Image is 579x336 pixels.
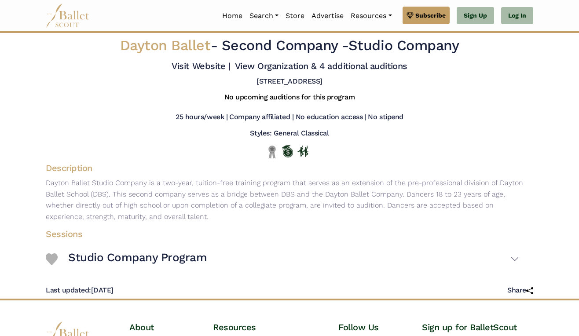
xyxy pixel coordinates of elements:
[224,93,355,102] h5: No upcoming auditions for this program
[46,286,91,294] span: Last updated:
[501,7,533,25] a: Log In
[219,7,246,25] a: Home
[246,7,282,25] a: Search
[235,61,407,71] a: View Organization & 4 additional auditions
[338,321,408,333] h4: Follow Us
[422,321,533,333] h4: Sign up for BalletScout
[296,113,366,122] h5: No education access |
[403,7,450,24] a: Subscribe
[213,321,324,333] h4: Resources
[176,113,227,122] h5: 25 hours/week |
[415,11,446,20] span: Subscribe
[39,177,540,222] p: Dayton Ballet Studio Company is a two-year, tuition-free training program that serves as an exten...
[129,321,199,333] h4: About
[282,145,293,157] img: Offers Scholarship
[68,250,207,265] h3: Studio Company Program
[222,37,348,54] span: Second Company -
[368,113,403,122] h5: No stipend
[250,129,329,138] h5: Styles: General Classical
[39,162,540,174] h4: Description
[282,7,308,25] a: Store
[347,7,395,25] a: Resources
[46,286,114,295] h5: [DATE]
[172,61,230,71] a: Visit Website |
[308,7,347,25] a: Advertise
[297,146,308,157] img: In Person
[267,145,278,159] img: Local
[257,77,322,86] h5: [STREET_ADDRESS]
[46,253,58,265] img: Heart
[68,247,519,272] button: Studio Company Program
[507,286,533,295] h5: Share
[39,228,526,240] h4: Sessions
[229,113,293,122] h5: Company affiliated |
[407,11,414,20] img: gem.svg
[88,37,491,55] h2: - Studio Company
[120,37,211,54] span: Dayton Ballet
[457,7,494,25] a: Sign Up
